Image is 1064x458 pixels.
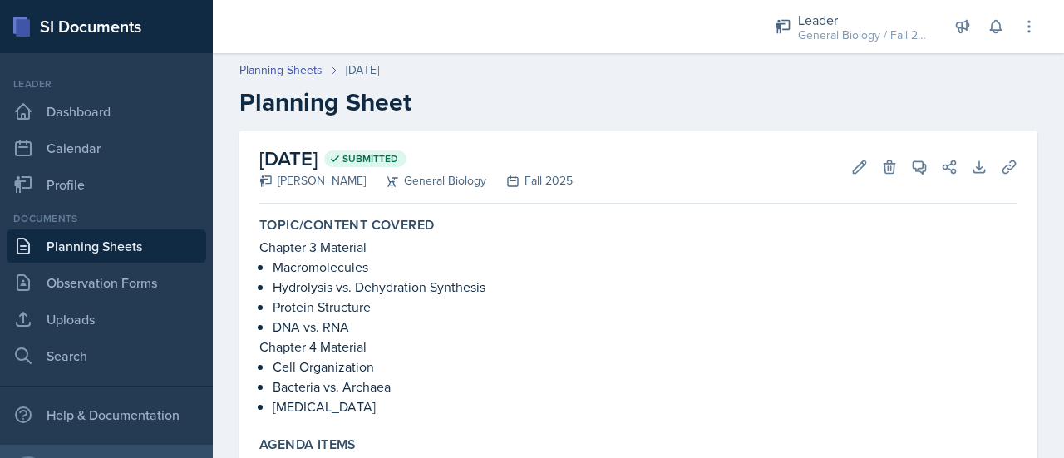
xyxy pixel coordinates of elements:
div: Leader [7,76,206,91]
a: Planning Sheets [239,62,323,79]
p: Macromolecules [273,257,1017,277]
p: Hydrolysis vs. Dehydration Synthesis [273,277,1017,297]
span: Submitted [342,152,398,165]
a: Calendar [7,131,206,165]
a: Search [7,339,206,372]
div: [PERSON_NAME] [259,172,366,190]
h2: Planning Sheet [239,87,1037,117]
label: Agenda items [259,436,357,453]
h2: [DATE] [259,144,573,174]
a: Dashboard [7,95,206,128]
p: Bacteria vs. Archaea [273,377,1017,396]
p: Chapter 3 Material [259,237,1017,257]
div: General Biology [366,172,486,190]
div: Help & Documentation [7,398,206,431]
a: Planning Sheets [7,229,206,263]
a: Uploads [7,303,206,336]
div: Documents [7,211,206,226]
div: Leader [798,10,931,30]
a: Observation Forms [7,266,206,299]
div: General Biology / Fall 2025 [798,27,931,44]
a: Profile [7,168,206,201]
div: [DATE] [346,62,379,79]
p: Cell Organization [273,357,1017,377]
p: Protein Structure [273,297,1017,317]
p: Chapter 4 Material [259,337,1017,357]
div: Fall 2025 [486,172,573,190]
p: DNA vs. RNA [273,317,1017,337]
p: [MEDICAL_DATA] [273,396,1017,416]
label: Topic/Content Covered [259,217,434,234]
